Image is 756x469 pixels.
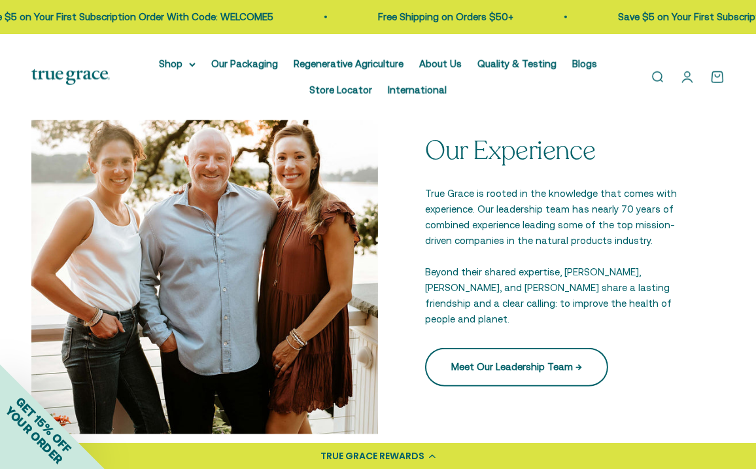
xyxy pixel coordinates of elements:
[425,348,608,386] a: Meet Our Leadership Team →
[211,58,278,69] a: Our Packaging
[309,84,372,96] a: Store Locator
[159,56,196,72] summary: Shop
[477,58,557,69] a: Quality & Testing
[294,58,404,69] a: Regenerative Agriculture
[31,88,378,434] img: Sara, Brian, Kristie
[425,264,678,327] p: Beyond their shared expertise, [PERSON_NAME], [PERSON_NAME], and [PERSON_NAME] share a lasting fr...
[378,11,513,22] a: Free Shipping on Orders $50+
[3,404,65,466] span: YOUR ORDER
[425,136,678,165] p: Our Experience
[419,58,462,69] a: About Us
[572,58,597,69] a: Blogs
[13,394,74,455] span: GET 15% OFF
[320,449,424,463] div: TRUE GRACE REWARDS
[425,186,678,249] p: True Grace is rooted in the knowledge that comes with experience. Our leadership team has nearly ...
[388,84,447,96] a: International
